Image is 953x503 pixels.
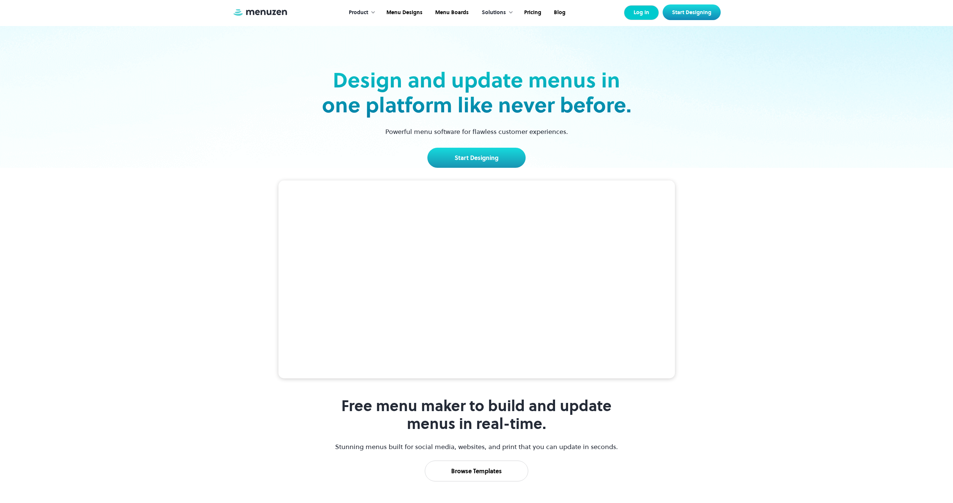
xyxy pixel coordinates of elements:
[517,1,547,24] a: Pricing
[341,1,379,24] div: Product
[547,1,571,24] a: Blog
[334,397,619,433] h1: Free menu maker to build and update menus in real-time.
[349,9,368,17] div: Product
[425,461,528,481] a: Browse Templates
[482,9,506,17] div: Solutions
[474,1,517,24] div: Solutions
[427,148,526,168] a: Start Designing
[319,68,634,118] h2: Design and update menus in one platform like never before.
[428,1,474,24] a: Menu Boards
[379,1,428,24] a: Menu Designs
[624,5,659,20] a: Log In
[376,126,577,137] p: Powerful menu software for flawless customer experiences.
[663,4,721,20] a: Start Designing
[334,442,619,452] p: Stunning menus built for social media, websites, and print that you can update in seconds.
